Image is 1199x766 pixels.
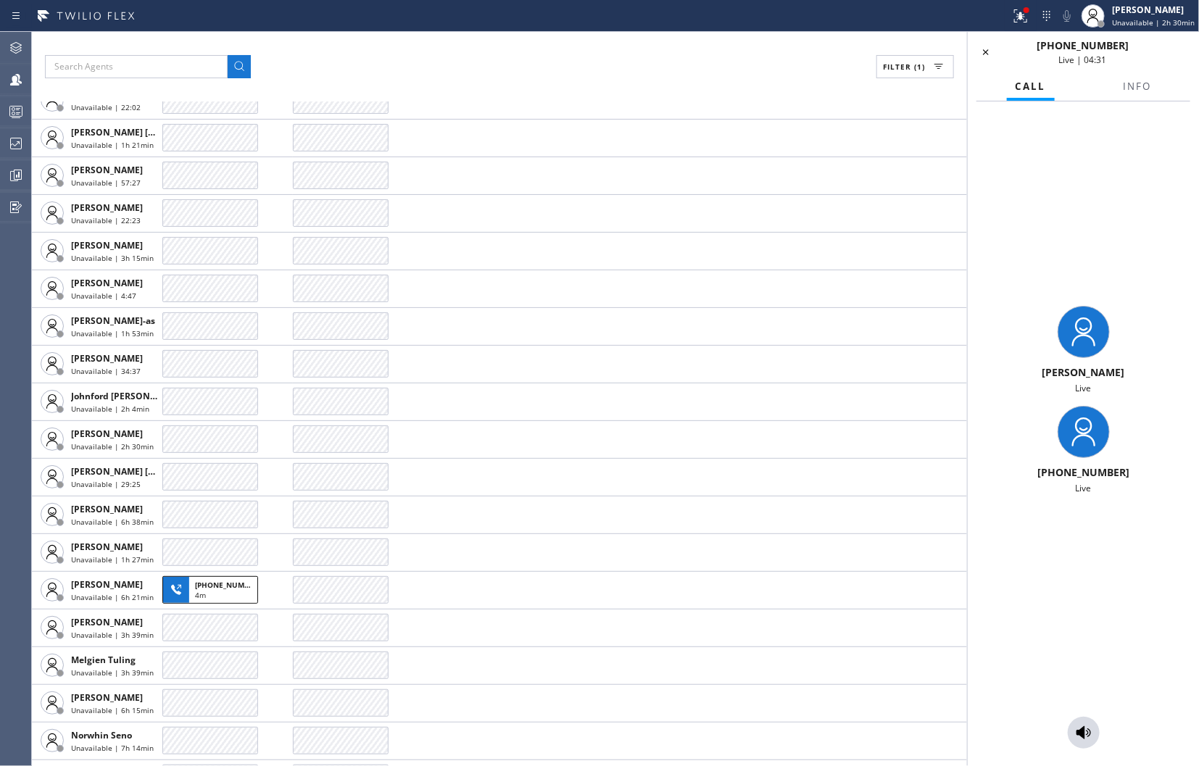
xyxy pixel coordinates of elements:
span: [PERSON_NAME] [71,616,143,628]
span: Unavailable | 1h 27min [71,554,154,565]
span: [PERSON_NAME]-as [71,315,155,327]
span: [PERSON_NAME] [71,691,143,704]
span: Live [1076,482,1092,494]
span: [PERSON_NAME] [71,541,143,553]
span: Unavailable | 1h 53min [71,328,154,338]
span: Unavailable | 2h 4min [71,404,149,414]
span: Unavailable | 6h 38min [71,517,154,527]
span: Unavailable | 6h 21min [71,592,154,602]
span: [PHONE_NUMBER] [195,580,261,590]
span: Melgien Tuling [71,654,136,666]
span: Unavailable | 2h 30min [71,441,154,451]
input: Search Agents [45,55,228,78]
span: Live [1076,382,1092,394]
button: Call [1007,72,1055,101]
span: Unavailable | 3h 39min [71,667,154,678]
span: [PERSON_NAME] [PERSON_NAME] [71,126,217,138]
span: [PHONE_NUMBER] [1037,38,1129,52]
span: Unavailable | 3h 15min [71,253,154,263]
span: Norwhin Seno [71,729,132,741]
span: Unavailable | 3h 39min [71,630,154,640]
span: [PHONE_NUMBER] [1037,465,1129,479]
span: Unavailable | 2h 30min [1112,17,1195,28]
button: Filter (1) [876,55,954,78]
button: Info [1115,72,1161,101]
span: Info [1124,80,1152,93]
span: [PERSON_NAME] [71,503,143,515]
span: [PERSON_NAME] [71,239,143,251]
div: [PERSON_NAME] [1112,4,1195,16]
div: [PERSON_NAME] [974,365,1193,379]
span: Unavailable | 7h 14min [71,743,154,753]
span: Unavailable | 22:02 [71,102,141,112]
button: Mute [1057,6,1077,26]
span: Unavailable | 57:27 [71,178,141,188]
button: Monitor Call [1068,717,1100,749]
button: [PHONE_NUMBER]4m [162,572,262,608]
span: [PERSON_NAME] [PERSON_NAME] [71,465,217,478]
span: 4m [195,590,206,600]
span: [PERSON_NAME] [71,164,143,176]
span: [PERSON_NAME] [71,352,143,365]
span: Unavailable | 29:25 [71,479,141,489]
span: Unavailable | 6h 15min [71,705,154,715]
span: Call [1016,80,1046,93]
span: [PERSON_NAME] [71,578,143,591]
span: Filter (1) [883,62,925,72]
span: Johnford [PERSON_NAME] [71,390,183,402]
span: [PERSON_NAME] [71,277,143,289]
span: Live | 04:31 [1059,54,1107,66]
span: [PERSON_NAME] [71,201,143,214]
span: Unavailable | 4:47 [71,291,136,301]
span: Unavailable | 22:23 [71,215,141,225]
span: Unavailable | 1h 21min [71,140,154,150]
span: [PERSON_NAME] [71,428,143,440]
span: Unavailable | 34:37 [71,366,141,376]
